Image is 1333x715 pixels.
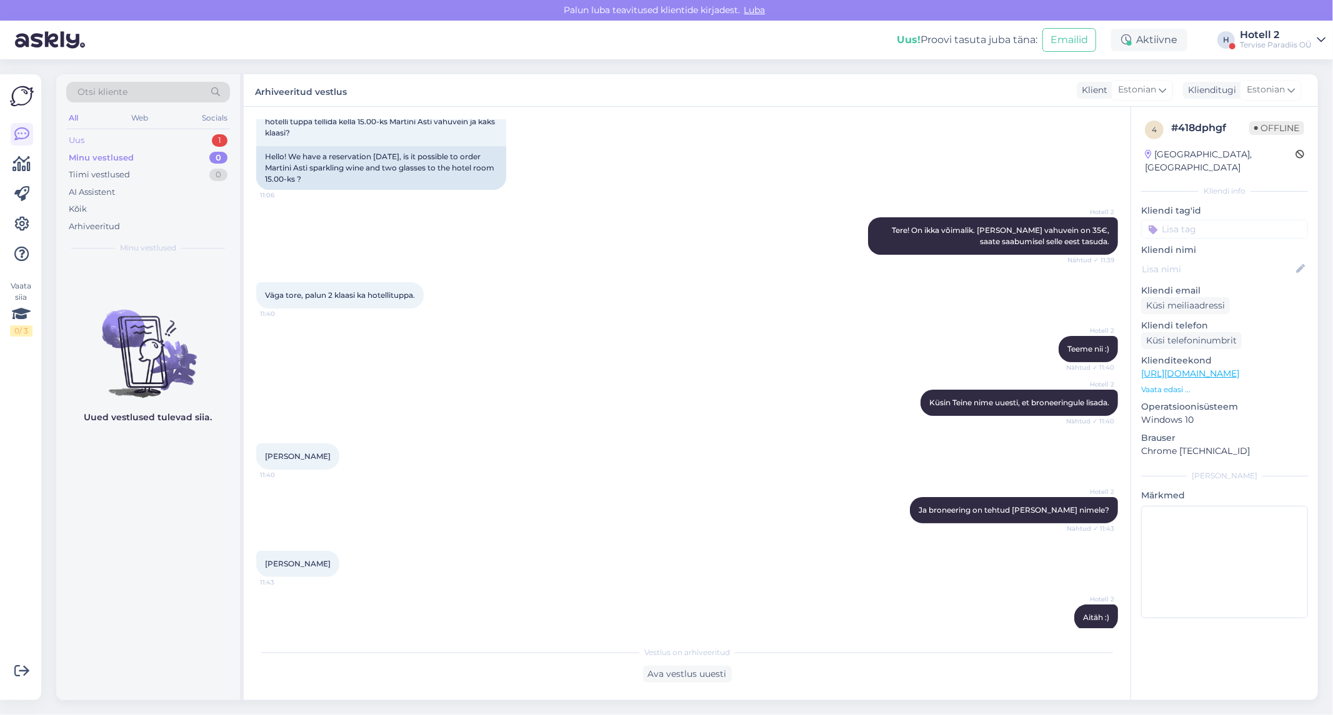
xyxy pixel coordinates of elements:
[1217,31,1235,49] div: H
[66,110,81,126] div: All
[260,190,307,200] span: 11:06
[69,220,120,233] div: Arhiveeritud
[643,666,732,683] div: Ava vestlus uuesti
[1141,319,1308,332] p: Kliendi telefon
[129,110,151,126] div: Web
[1141,185,1308,197] div: Kliendi info
[1141,332,1242,349] div: Küsi telefoninumbrit
[644,647,730,658] span: Vestlus on arhiveeritud
[265,106,497,137] span: Tere! Meil on [PERSON_NAME] broneering, kas on võimalik hotelli tuppa tellida kella 15.00-ks Mart...
[1067,487,1114,496] span: Hotell 2
[1067,524,1114,533] span: Nähtud ✓ 11:43
[84,411,212,424] p: Uued vestlused tulevad siia.
[69,169,130,181] div: Tiimi vestlused
[209,152,227,164] div: 0
[1083,613,1109,622] span: Aitäh :)
[741,4,769,16] span: Luba
[919,505,1109,515] span: Ja broneering on tehtud [PERSON_NAME] nimele?
[1152,125,1157,134] span: 4
[1066,363,1114,372] span: Nähtud ✓ 11:40
[1118,83,1156,97] span: Estonian
[1111,29,1187,51] div: Aktiivne
[1141,400,1308,413] p: Operatsioonisüsteem
[1249,121,1304,135] span: Offline
[212,134,227,147] div: 1
[1141,470,1308,481] div: [PERSON_NAME]
[1183,84,1236,97] div: Klienditugi
[1240,40,1312,50] div: Tervise Paradiis OÜ
[892,225,1111,246] span: Tere! On ikka võimalik. [PERSON_NAME] vahuvein on 35€, saate saabumisel selle eest tasuda.
[1141,431,1308,445] p: Brauser
[260,309,307,318] span: 11:40
[1067,594,1114,604] span: Hotell 2
[199,110,230,126] div: Socials
[1141,220,1308,239] input: Lisa tag
[1171,121,1249,136] div: # 418dphgf
[69,134,84,147] div: Uus
[1145,148,1296,174] div: [GEOGRAPHIC_DATA], [GEOGRAPHIC_DATA]
[1067,255,1114,265] span: Nähtud ✓ 11:39
[265,559,331,568] span: [PERSON_NAME]
[260,578,307,587] span: 11:43
[77,86,127,99] span: Otsi kliente
[265,290,415,300] span: Väga tore, palun 2 klaasi ka hotellituppa.
[209,169,227,181] div: 0
[1240,30,1312,40] div: Hotell 2
[897,32,1037,47] div: Proovi tasuta juba täna:
[1066,417,1114,426] span: Nähtud ✓ 11:40
[120,242,176,254] span: Minu vestlused
[255,82,347,99] label: Arhiveeritud vestlus
[256,146,506,190] div: Hello! We have a reservation [DATE], is it possible to order Martini Asti sparkling wine and two ...
[897,34,921,46] b: Uus!
[265,451,331,461] span: [PERSON_NAME]
[1141,445,1308,458] p: Chrome [TECHNICAL_ID]
[56,287,240,400] img: No chats
[1247,83,1285,97] span: Estonian
[1077,84,1107,97] div: Klient
[1067,344,1109,353] span: Teeme nii :)
[1141,244,1308,257] p: Kliendi nimi
[1141,384,1308,395] p: Vaata edasi ...
[1141,413,1308,427] p: Windows 10
[10,280,32,337] div: Vaata siia
[1141,368,1239,379] a: [URL][DOMAIN_NAME]
[1042,28,1096,52] button: Emailid
[1067,207,1114,217] span: Hotell 2
[1141,297,1230,314] div: Küsi meiliaadressi
[1067,326,1114,335] span: Hotell 2
[1141,489,1308,502] p: Märkmed
[1067,380,1114,389] span: Hotell 2
[10,84,34,108] img: Askly Logo
[1240,30,1326,50] a: Hotell 2Tervise Paradiis OÜ
[10,325,32,337] div: 0 / 3
[1141,354,1308,367] p: Klienditeekond
[929,398,1109,407] span: Küsin Teine nime uuesti, et broneeringule lisada.
[260,470,307,480] span: 11:40
[69,203,87,215] div: Kõik
[69,186,115,199] div: AI Assistent
[1141,204,1308,217] p: Kliendi tag'id
[1141,284,1308,297] p: Kliendi email
[1142,262,1294,276] input: Lisa nimi
[69,152,134,164] div: Minu vestlused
